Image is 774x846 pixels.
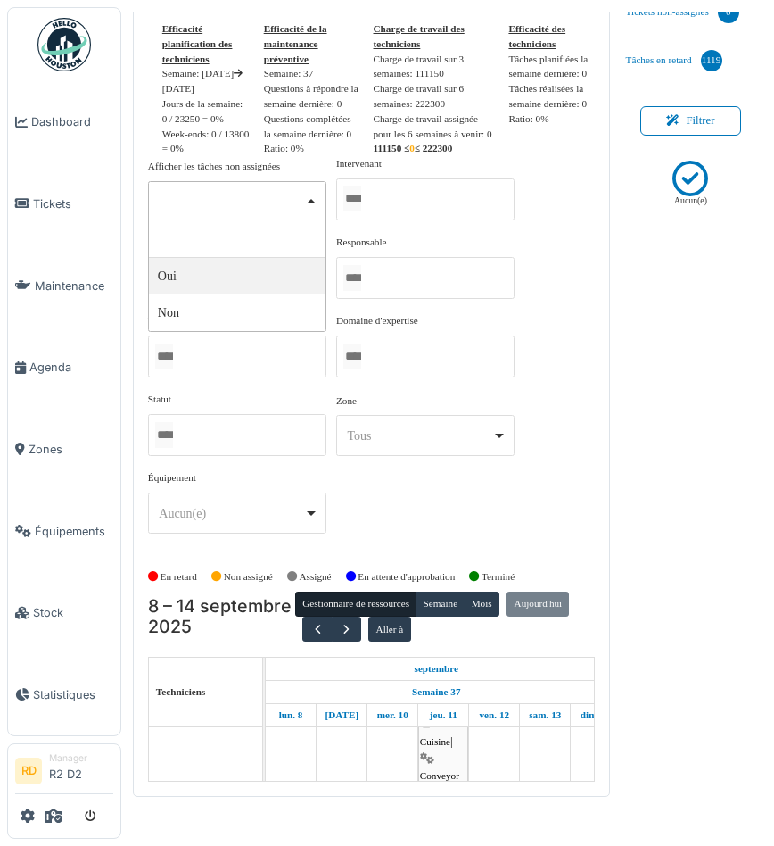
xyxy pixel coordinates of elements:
[162,21,250,66] div: Efficacité planification des techniciens
[35,523,113,540] span: Équipements
[368,617,410,642] button: Aller à
[33,604,113,621] span: Stock
[425,704,462,726] a: 11 septembre 2025
[161,569,197,585] label: En retard
[264,66,359,81] div: Semaine: 37
[718,2,739,23] div: 0
[336,394,357,409] label: Zone
[619,37,729,85] a: Tâches en retard
[358,569,455,585] label: En attente d'approbation
[162,96,250,127] div: Jours de la semaine: 0 / 23250 = 0%
[149,294,325,331] div: Non
[506,592,569,617] button: Aujourd'hui
[8,490,120,572] a: Équipements
[148,596,295,638] h2: 8 – 14 septembre 2025
[464,592,499,617] button: Mois
[420,770,459,798] span: Conveyor belt 1
[162,127,250,157] div: Week-ends: 0 / 13800 = 0%
[347,427,492,445] div: Tous
[264,141,359,156] div: Ratio: 0%
[148,392,171,407] label: Statut
[524,704,565,726] a: 13 septembre 2025
[8,327,120,409] a: Agenda
[640,106,742,136] button: Filtrer
[49,751,113,790] li: R2 D2
[508,112,594,127] div: Ratio: 0%
[8,572,120,654] a: Stock
[343,344,361,369] input: Tous
[508,21,594,52] div: Efficacité des techniciens
[374,52,495,82] div: Charge de travail sur 3 semaines: 111150
[343,265,361,291] input: Tous
[420,717,466,836] div: |
[336,235,387,250] label: Responsable
[264,21,359,66] div: Efficacité de la maintenance préventive
[148,470,196,485] label: Équipement
[33,686,113,703] span: Statistiques
[508,52,594,82] div: Tâches planifiées la semaine dernière: 0
[332,617,361,643] button: Suivant
[336,313,418,328] label: Domaine d'expertise
[162,66,250,96] div: Semaine: [DATE] [DATE]
[159,504,304,523] div: Aucun(e)
[8,654,120,736] a: Statistiques
[508,81,594,112] div: Tâches réalisées la semaine dernière: 0
[224,569,273,585] label: Non assigné
[155,344,173,369] input: Tous
[264,81,359,112] div: Questions à répondre la semaine dernière: 0
[149,258,325,294] div: Oui
[374,21,495,52] div: Charge de travail des techniciens
[374,112,495,142] div: Charge de travail assignée pour les 6 semaines à venir: 0
[49,751,113,765] div: Manager
[149,220,325,258] input: null
[8,81,120,163] a: Dashboard
[8,409,120,491] a: Zones
[264,112,359,142] div: Questions complétées la semaine dernière: 0
[8,245,120,327] a: Maintenance
[576,704,616,726] a: 14 septembre 2025
[701,50,722,71] div: 1119
[15,758,42,784] li: RD
[674,195,707,208] p: Aucun(e)
[409,143,415,153] span: 0
[343,186,361,211] input: Tous
[336,156,382,171] label: Intervenant
[300,569,332,585] label: Assigné
[373,704,413,726] a: 10 septembre 2025
[29,441,113,458] span: Zones
[29,359,113,376] span: Agenda
[155,422,173,448] input: Tous
[416,592,465,617] button: Semaine
[482,569,515,585] label: Terminé
[302,617,332,643] button: Précédent
[33,195,113,212] span: Tickets
[37,18,91,71] img: Badge_color-CXgf-gQk.svg
[31,113,113,130] span: Dashboard
[148,159,280,174] label: Afficher les tâches non assignées
[320,704,363,726] a: 9 septembre 2025
[374,141,495,156] div: 111150 ≤ ≤ 222300
[420,736,450,747] span: Cuisine
[408,681,465,703] a: Semaine 37
[409,658,463,680] a: 8 septembre 2025
[15,751,113,794] a: RD ManagerR2 D2
[35,278,113,294] span: Maintenance
[475,704,515,726] a: 12 septembre 2025
[295,592,416,617] button: Gestionnaire de ressources
[275,704,308,726] a: 8 septembre 2025
[374,81,495,112] div: Charge de travail sur 6 semaines: 222300
[8,163,120,245] a: Tickets
[156,686,206,697] span: Techniciens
